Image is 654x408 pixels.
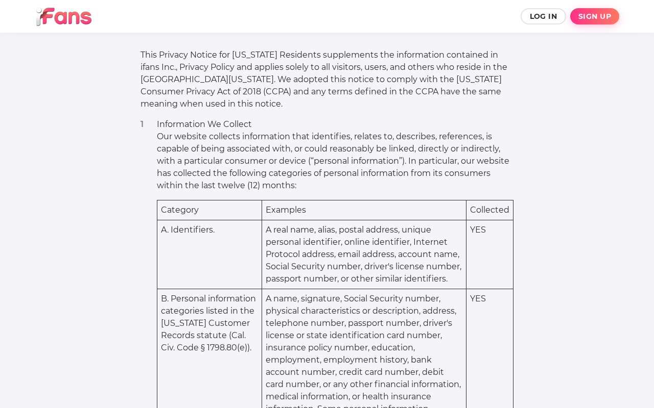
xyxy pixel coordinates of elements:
button: Sign up [570,8,619,24]
span: B. Personal information categories listed in the [US_STATE] Customer Records statute (Cal. Civ. C... [161,294,256,352]
span: Collected [470,205,509,215]
span: A. Identifiers. [161,225,215,235]
span: A real name, alias, postal address, unique personal identifier, online identifier, Internet Proto... [266,225,461,284]
span: Log In [530,12,557,21]
p: This Privacy Notice for [US_STATE] Residents supplements the information contained in ifans Inc.,... [141,49,514,110]
span: YES [470,294,486,303]
span: Sign up [578,12,611,21]
span: Category [161,205,199,215]
span: Examples [266,205,306,215]
p: Our website collects information that identifies, relates to, describes, references, is capable o... [157,131,514,192]
span: YES [470,225,486,235]
button: Log In [521,8,567,24]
